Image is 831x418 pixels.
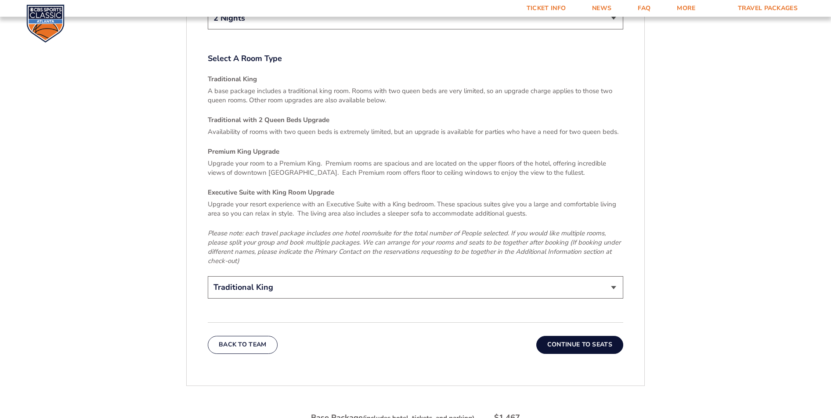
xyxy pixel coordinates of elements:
[536,336,623,353] button: Continue To Seats
[208,86,623,105] p: A base package includes a traditional king room. Rooms with two queen beds are very limited, so a...
[208,53,623,64] label: Select A Room Type
[208,188,623,197] h4: Executive Suite with King Room Upgrade
[26,4,65,43] img: CBS Sports Classic
[208,115,623,125] h4: Traditional with 2 Queen Beds Upgrade
[208,75,623,84] h4: Traditional King
[208,127,623,137] p: Availability of rooms with two queen beds is extremely limited, but an upgrade is available for p...
[208,147,623,156] h4: Premium King Upgrade
[208,336,278,353] button: Back To Team
[208,200,623,218] p: Upgrade your resort experience with an Executive Suite with a King bedroom. These spacious suites...
[208,159,623,177] p: Upgrade your room to a Premium King. Premium rooms are spacious and are located on the upper floo...
[208,229,621,265] em: Please note: each travel package includes one hotel room/suite for the total number of People sel...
